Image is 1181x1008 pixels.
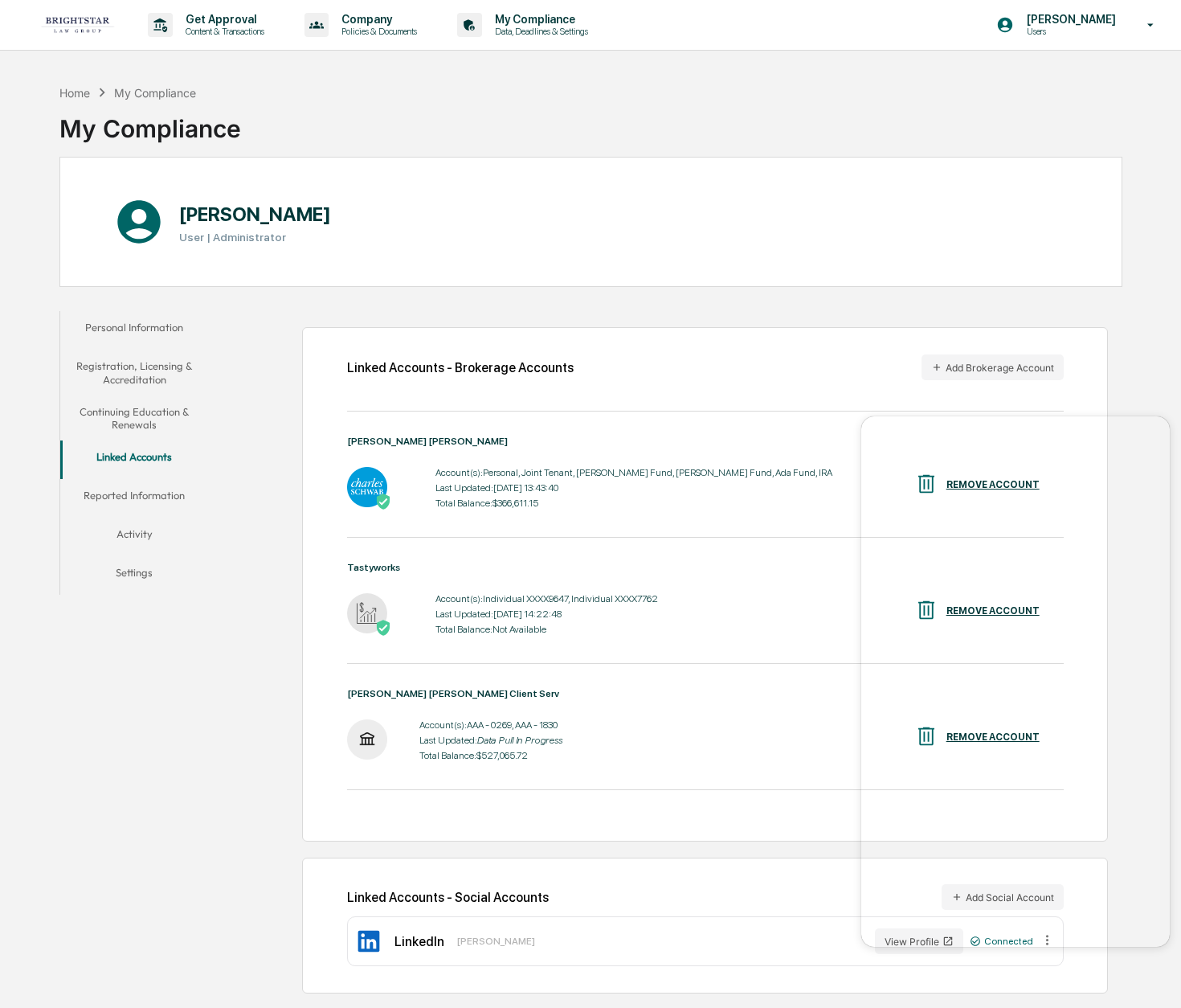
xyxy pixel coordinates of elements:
div: Last Updated: [419,735,562,746]
div: Tastyworks [347,562,1064,573]
img: Active [375,620,391,636]
button: Add Brokerage Account [922,354,1064,380]
button: Registration, Licensing & Accreditation [60,350,208,395]
p: Company [329,13,425,26]
div: Last Updated: [DATE] 13:43:40 [435,482,832,494]
p: [PERSON_NAME] [1014,13,1124,26]
div: Total Balance: Not Available [435,624,658,635]
h3: User | Administrator [179,231,331,244]
div: [PERSON_NAME] [PERSON_NAME] Client Serv [347,688,1064,699]
div: Linked Accounts - Social Accounts [347,884,1064,910]
div: Account(s): AAA - 0269, AAA - 1830 [419,719,562,731]
p: Data, Deadlines & Settings [482,26,596,37]
div: Home [59,86,90,100]
div: Account(s): Individual XXXX9647, Individual XXXX7762 [435,593,658,604]
div: [PERSON_NAME] [PERSON_NAME] [347,436,1064,447]
i: Data Pull In Progress [477,735,562,746]
button: Linked Accounts [60,440,208,479]
h1: [PERSON_NAME] [179,203,331,226]
p: Policies & Documents [329,26,425,37]
div: LinkedIn [394,934,444,949]
div: Total Balance: $527,065.72 [419,750,562,761]
p: Users [1014,26,1124,37]
div: My Compliance [59,101,241,143]
img: Active [375,494,391,510]
img: Charles Schwab - Active [347,467,387,507]
button: Reported Information [60,479,208,518]
p: Get Approval [173,13,272,26]
p: My Compliance [482,13,596,26]
img: Tastyworks - Active [347,593,387,633]
div: [PERSON_NAME] [457,936,535,947]
img: Morgan Stanley Client Serv - Data Pull In Progress [347,719,387,760]
div: Account(s): Personal, Joint Tenant, [PERSON_NAME] Fund, [PERSON_NAME] Fund, Ada Fund, IRA [435,467,832,478]
div: secondary tabs example [60,311,208,595]
p: Content & Transactions [173,26,272,37]
img: LinkedIn Icon [356,928,382,954]
div: Last Updated: [DATE] 14:22:48 [435,608,658,620]
button: Personal Information [60,311,208,350]
div: Total Balance: $366,611.15 [435,498,832,509]
div: Linked Accounts - Brokerage Accounts [347,360,574,375]
iframe: To enrich screen reader interactions, please activate Accessibility in Grammarly extension settings [1130,955,1173,998]
button: Continuing Education & Renewals [60,395,208,441]
div: My Compliance [114,86,196,100]
img: logo [39,16,116,34]
button: Settings [60,556,208,595]
button: Activity [60,518,208,556]
iframe: To enrich screen reader interactions, please activate Accessibility in Grammarly extension settings [861,416,1170,947]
